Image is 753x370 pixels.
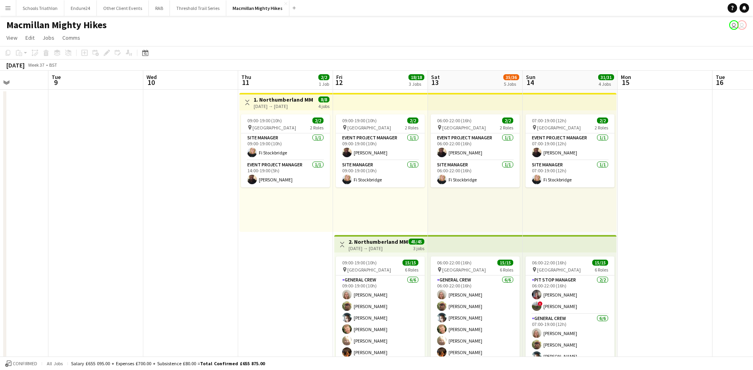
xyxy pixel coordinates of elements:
button: Confirmed [4,359,39,368]
button: Macmillan Mighty Hikes [226,0,289,16]
span: Edit [25,34,35,41]
app-user-avatar: Liz Sutton [729,20,739,30]
a: View [3,33,21,43]
span: All jobs [45,360,64,366]
button: Schools Triathlon [16,0,64,16]
a: Jobs [39,33,58,43]
app-user-avatar: Liz Sutton [737,20,747,30]
a: Edit [22,33,38,43]
button: RAB [149,0,170,16]
span: Total Confirmed £655 875.00 [200,360,265,366]
div: [DATE] [6,61,25,69]
div: Salary £655 095.00 + Expenses £700.00 + Subsistence £80.00 = [71,360,265,366]
button: Threshold Trail Series [170,0,226,16]
h1: Macmillan Mighty Hikes [6,19,107,31]
span: View [6,34,17,41]
span: Comms [62,34,80,41]
span: Confirmed [13,361,37,366]
button: Endure24 [64,0,97,16]
span: Jobs [42,34,54,41]
button: Other Client Events [97,0,149,16]
a: Comms [59,33,83,43]
div: BST [49,62,57,68]
span: Week 37 [26,62,46,68]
